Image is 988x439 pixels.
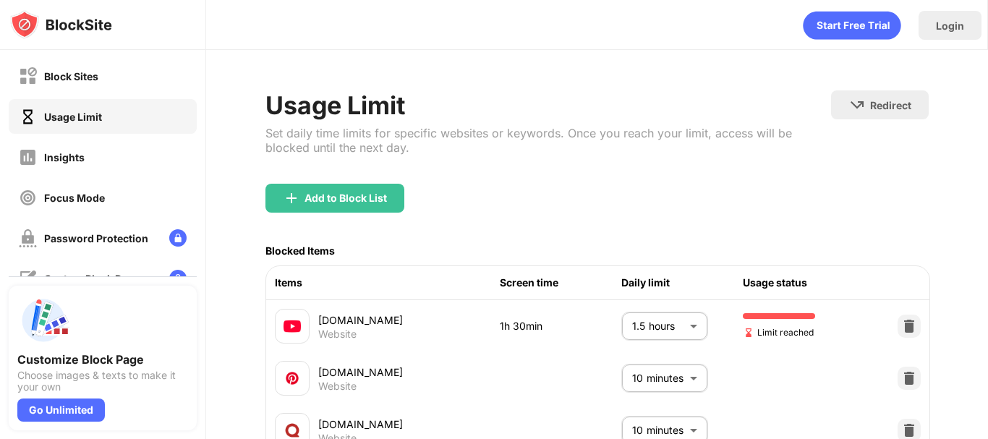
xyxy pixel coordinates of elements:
img: customize-block-page-off.svg [19,270,37,288]
span: Limit reached [743,325,814,339]
img: hourglass-end.svg [743,327,754,338]
div: Focus Mode [44,192,105,204]
div: Items [275,275,500,291]
p: 10 minutes [632,422,684,438]
div: Daily limit [621,275,743,291]
p: 1.5 hours [632,318,684,334]
div: Usage Limit [265,90,831,120]
div: Redirect [870,99,911,111]
div: Screen time [500,275,621,291]
div: Choose images & texts to make it your own [17,370,188,393]
img: password-protection-off.svg [19,229,37,247]
img: favicons [284,317,301,335]
div: Block Sites [44,70,98,82]
div: Usage status [743,275,864,291]
img: favicons [284,370,301,387]
img: push-custom-page.svg [17,294,69,346]
img: lock-menu.svg [169,229,187,247]
img: focus-off.svg [19,189,37,207]
img: favicons [284,422,301,439]
img: lock-menu.svg [169,270,187,287]
div: Password Protection [44,232,148,244]
div: Add to Block List [305,192,387,204]
div: Login [936,20,964,32]
div: [DOMAIN_NAME] [318,417,500,432]
div: Custom Block Page [44,273,140,285]
div: [DOMAIN_NAME] [318,312,500,328]
div: animation [803,11,901,40]
div: Usage Limit [44,111,102,123]
div: Blocked Items [265,244,335,257]
div: Go Unlimited [17,398,105,422]
div: [DOMAIN_NAME] [318,365,500,380]
div: 1h 30min [500,318,621,334]
div: Insights [44,151,85,163]
img: block-off.svg [19,67,37,85]
div: Set daily time limits for specific websites or keywords. Once you reach your limit, access will b... [265,126,831,155]
img: time-usage-on.svg [19,108,37,126]
p: 10 minutes [632,370,684,386]
img: logo-blocksite.svg [10,10,112,39]
img: insights-off.svg [19,148,37,166]
div: Customize Block Page [17,352,188,367]
div: Website [318,380,357,393]
div: Website [318,328,357,341]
